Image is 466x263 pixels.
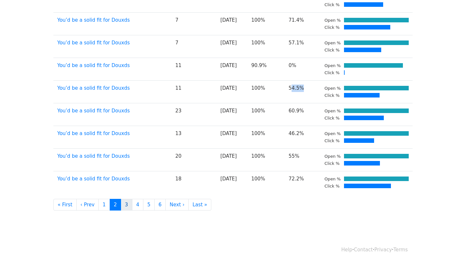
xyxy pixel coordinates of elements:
[374,247,392,253] a: Privacy
[172,148,216,171] td: 20
[247,171,284,194] td: 100%
[216,80,248,103] td: [DATE]
[247,58,284,80] td: 90.9%
[57,131,130,136] a: You’d be a solid fit for Douxds
[247,35,284,58] td: 100%
[57,108,130,114] a: You’d be a solid fit for Douxds
[172,126,216,148] td: 13
[165,199,189,211] a: Next ›
[325,86,341,91] small: Open %
[285,103,321,126] td: 60.9%
[172,103,216,126] td: 23
[285,126,321,148] td: 46.2%
[247,126,284,148] td: 100%
[57,85,130,91] a: You’d be a solid fit for Douxds
[325,18,341,23] small: Open %
[172,171,216,194] td: 18
[154,199,166,211] a: 6
[325,63,341,68] small: Open %
[285,58,321,80] td: 0%
[98,199,110,211] a: 1
[57,176,130,182] a: You’d be a solid fit for Douxds
[76,199,99,211] a: ‹ Prev
[188,199,211,211] a: Last »
[434,232,466,263] iframe: Chat Widget
[325,131,341,136] small: Open %
[57,153,130,159] a: You’d be a solid fit for Douxds
[285,148,321,171] td: 55%
[216,35,248,58] td: [DATE]
[172,12,216,35] td: 7
[216,12,248,35] td: [DATE]
[216,148,248,171] td: [DATE]
[172,58,216,80] td: 11
[325,138,340,143] small: Click %
[285,171,321,194] td: 72.2%
[325,40,341,45] small: Open %
[285,35,321,58] td: 57.1%
[325,161,340,166] small: Click %
[172,80,216,103] td: 11
[216,58,248,80] td: [DATE]
[110,199,121,211] a: 2
[325,177,341,181] small: Open %
[325,154,341,159] small: Open %
[325,184,340,189] small: Click %
[132,199,144,211] a: 4
[57,17,130,23] a: You’d be a solid fit for Douxds
[216,171,248,194] td: [DATE]
[216,103,248,126] td: [DATE]
[325,93,340,98] small: Click %
[354,247,373,253] a: Contact
[53,199,77,211] a: « First
[57,63,130,68] a: You’d be a solid fit for Douxds
[143,199,155,211] a: 5
[394,247,408,253] a: Terms
[172,35,216,58] td: 7
[247,103,284,126] td: 100%
[325,109,341,113] small: Open %
[247,80,284,103] td: 100%
[325,70,340,75] small: Click %
[325,116,340,120] small: Click %
[57,40,130,46] a: You’d be a solid fit for Douxds
[285,12,321,35] td: 71.4%
[216,126,248,148] td: [DATE]
[285,80,321,103] td: 54.5%
[341,247,352,253] a: Help
[121,199,132,211] a: 3
[247,148,284,171] td: 100%
[247,12,284,35] td: 100%
[325,2,340,7] small: Click %
[325,25,340,30] small: Click %
[325,48,340,52] small: Click %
